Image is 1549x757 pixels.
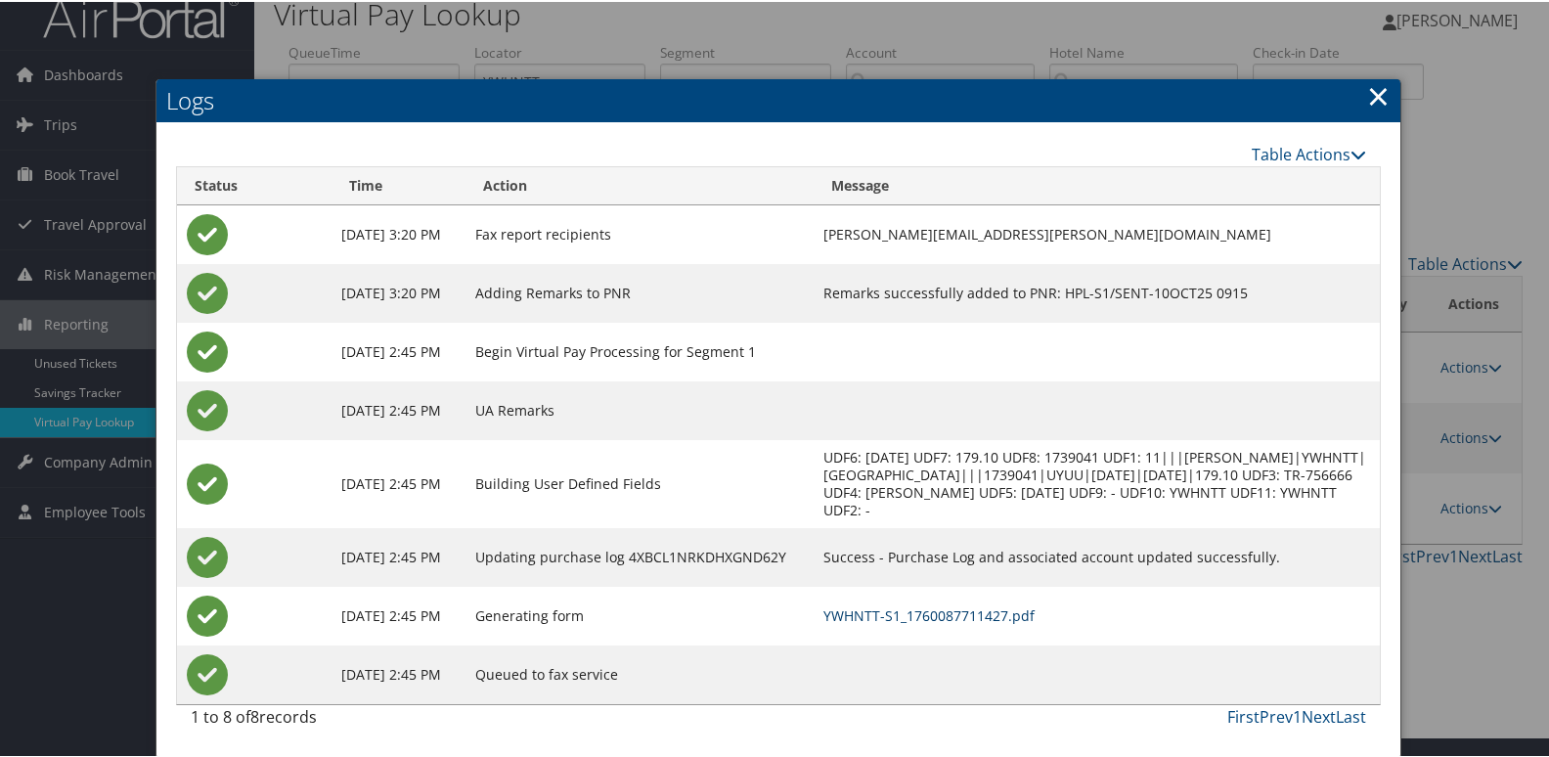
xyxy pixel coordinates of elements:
[465,321,814,379] td: Begin Virtual Pay Processing for Segment 1
[332,526,466,585] td: [DATE] 2:45 PM
[332,165,466,203] th: Time: activate to sort column ascending
[465,203,814,262] td: Fax report recipients
[814,262,1379,321] td: Remarks successfully added to PNR: HPL-S1/SENT-10OCT25 0915
[1293,704,1302,726] a: 1
[465,644,814,702] td: Queued to fax service
[250,704,259,726] span: 8
[1252,142,1366,163] a: Table Actions
[1302,704,1336,726] a: Next
[465,165,814,203] th: Action: activate to sort column ascending
[1367,74,1390,113] a: Close
[191,703,463,736] div: 1 to 8 of records
[1336,704,1366,726] a: Last
[465,526,814,585] td: Updating purchase log 4XBCL1NRKDHXGND62Y
[814,526,1379,585] td: Success - Purchase Log and associated account updated successfully.
[814,438,1379,526] td: UDF6: [DATE] UDF7: 179.10 UDF8: 1739041 UDF1: 11|||[PERSON_NAME]|YWHNTT|[GEOGRAPHIC_DATA]|||17390...
[332,644,466,702] td: [DATE] 2:45 PM
[465,262,814,321] td: Adding Remarks to PNR
[823,604,1035,623] a: YWHNTT-S1_1760087711427.pdf
[332,262,466,321] td: [DATE] 3:20 PM
[177,165,331,203] th: Status: activate to sort column ascending
[1260,704,1293,726] a: Prev
[332,585,466,644] td: [DATE] 2:45 PM
[814,203,1379,262] td: [PERSON_NAME][EMAIL_ADDRESS][PERSON_NAME][DOMAIN_NAME]
[332,379,466,438] td: [DATE] 2:45 PM
[465,379,814,438] td: UA Remarks
[332,203,466,262] td: [DATE] 3:20 PM
[156,77,1400,120] h2: Logs
[332,438,466,526] td: [DATE] 2:45 PM
[1227,704,1260,726] a: First
[465,585,814,644] td: Generating form
[332,321,466,379] td: [DATE] 2:45 PM
[814,165,1379,203] th: Message: activate to sort column ascending
[465,438,814,526] td: Building User Defined Fields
